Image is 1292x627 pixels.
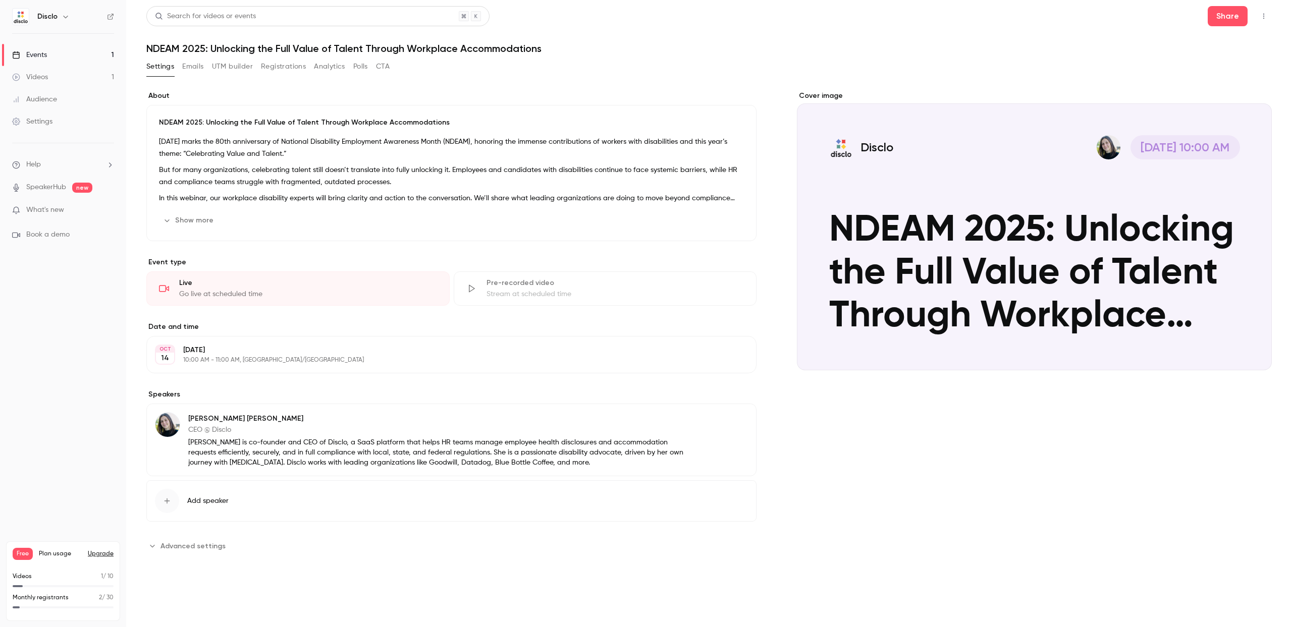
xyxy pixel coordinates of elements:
[13,572,32,581] p: Videos
[183,356,703,364] p: 10:00 AM - 11:00 AM, [GEOGRAPHIC_DATA]/[GEOGRAPHIC_DATA]
[797,91,1272,370] section: Cover image
[146,42,1272,54] h1: NDEAM 2025: Unlocking the Full Value of Talent Through Workplace Accommodations
[353,59,368,75] button: Polls
[160,541,226,551] span: Advanced settings
[13,593,69,602] p: Monthly registrants
[146,271,450,306] div: LiveGo live at scheduled time
[797,91,1272,101] label: Cover image
[179,278,437,288] div: Live
[487,278,744,288] div: Pre-recorded video
[146,389,757,400] label: Speakers
[161,353,169,363] p: 14
[159,192,744,204] p: In this webinar, our workplace disability experts will bring clarity and action to the conversati...
[179,289,437,299] div: Go live at scheduled time
[156,346,174,353] div: OCT
[99,595,102,601] span: 2
[99,593,114,602] p: / 30
[182,59,203,75] button: Emails
[261,59,306,75] button: Registrations
[13,9,29,25] img: Disclo
[146,538,757,554] section: Advanced settings
[146,480,757,522] button: Add speaker
[155,413,180,437] img: Hannah Olson
[188,414,691,424] p: [PERSON_NAME] [PERSON_NAME]
[314,59,345,75] button: Analytics
[146,257,757,267] p: Event type
[12,117,52,127] div: Settings
[212,59,253,75] button: UTM builder
[1208,6,1248,26] button: Share
[187,496,229,506] span: Add speaker
[146,59,174,75] button: Settings
[12,159,114,170] li: help-dropdown-opener
[146,404,757,476] div: Hannah Olson[PERSON_NAME] [PERSON_NAME]CEO @ Disclo[PERSON_NAME] is co-founder and CEO of Disclo,...
[183,345,703,355] p: [DATE]
[88,550,114,558] button: Upgrade
[13,548,33,560] span: Free
[376,59,390,75] button: CTA
[146,538,232,554] button: Advanced settings
[26,205,64,215] span: What's new
[37,12,58,22] h6: Disclo
[146,91,757,101] label: About
[26,182,66,193] a: SpeakerHub
[159,118,744,128] p: NDEAM 2025: Unlocking the Full Value of Talent Through Workplace Accommodations
[101,572,114,581] p: / 10
[12,94,57,104] div: Audience
[101,574,103,580] span: 1
[188,425,691,435] p: CEO @ Disclo
[159,164,744,188] p: But for many organizations, celebrating talent still doesn’t translate into fully unlocking it. E...
[146,322,757,332] label: Date and time
[454,271,757,306] div: Pre-recorded videoStream at scheduled time
[12,72,48,82] div: Videos
[102,206,114,215] iframe: Noticeable Trigger
[12,50,47,60] div: Events
[487,289,744,299] div: Stream at scheduled time
[39,550,82,558] span: Plan usage
[159,136,744,160] p: [DATE] marks the 80th anniversary of National Disability Employment Awareness Month (NDEAM), hono...
[26,230,70,240] span: Book a demo
[72,183,92,193] span: new
[159,212,220,229] button: Show more
[188,437,691,468] p: [PERSON_NAME] is co-founder and CEO of Disclo, a SaaS platform that helps HR teams manage employe...
[26,159,41,170] span: Help
[155,11,256,22] div: Search for videos or events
